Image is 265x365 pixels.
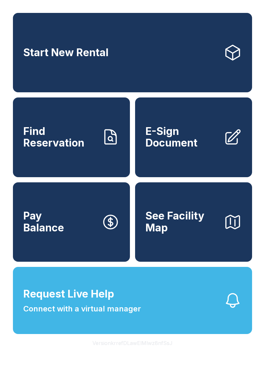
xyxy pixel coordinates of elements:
a: Start New Rental [13,13,252,92]
span: Connect with a virtual manager [23,303,141,315]
span: Start New Rental [23,47,109,59]
span: See Facility Map [145,210,218,234]
button: See Facility Map [135,182,252,262]
button: Request Live HelpConnect with a virtual manager [13,267,252,334]
a: E-Sign Document [135,97,252,177]
span: E-Sign Document [145,126,218,149]
a: Find Reservation [13,97,130,177]
span: Find Reservation [23,126,96,149]
span: Request Live Help [23,286,114,302]
button: PayBalance [13,182,130,262]
span: Pay Balance [23,210,64,234]
button: VersionkrrefDLawElMlwz8nfSsJ [87,334,178,352]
